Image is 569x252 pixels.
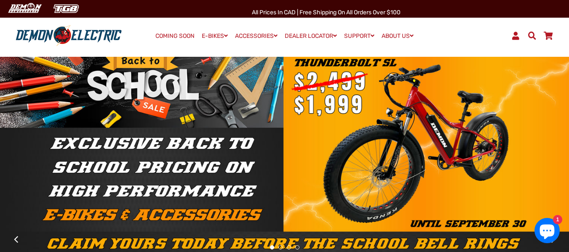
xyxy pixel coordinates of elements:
a: ABOUT US [379,30,417,42]
img: Demon Electric [4,2,45,16]
a: DEALER LOCATOR [282,30,340,42]
a: SUPPORT [341,30,377,42]
span: All Prices in CAD | Free shipping on all orders over $100 [252,9,401,16]
a: COMING SOON [152,30,198,42]
inbox-online-store-chat: Shopify online store chat [532,218,562,245]
button: 3 of 4 [287,245,291,249]
img: Demon Electric logo [13,25,125,47]
button: 2 of 4 [278,245,283,249]
a: ACCESSORIES [232,30,280,42]
a: E-BIKES [199,30,231,42]
button: 4 of 4 [295,245,299,249]
img: TGB Canada [49,2,83,16]
button: 1 of 4 [270,245,274,249]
